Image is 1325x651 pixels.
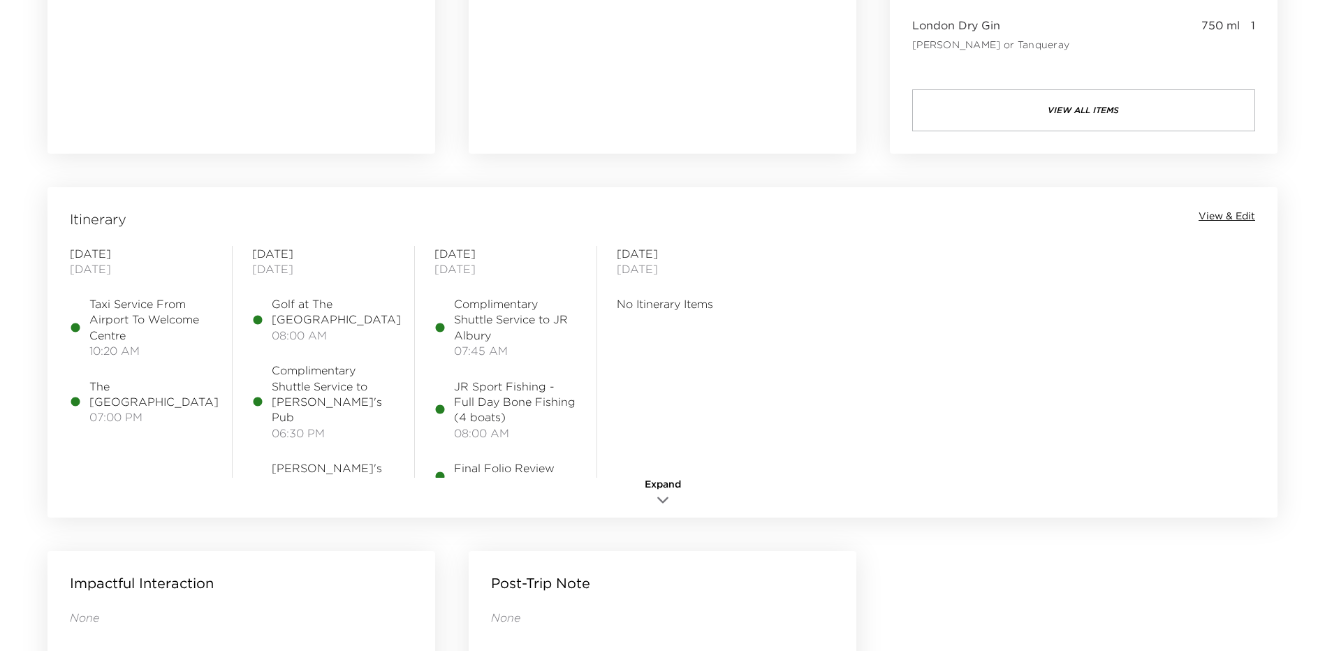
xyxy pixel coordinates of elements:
p: None [70,610,413,625]
button: view all items [912,89,1255,131]
span: JR Sport Fishing - Full Day Bone Fishing (4 boats) [454,379,577,425]
span: Complimentary Shuttle Service to JR Albury [454,296,577,343]
span: [DATE] [434,246,577,261]
span: Itinerary [70,210,126,229]
button: View & Edit [1199,210,1255,224]
span: 07:45 AM [454,343,577,358]
span: 750 ml [1201,17,1240,51]
span: Complimentary Shuttle Service to [PERSON_NAME]'s Pub [272,363,395,425]
span: [PERSON_NAME]'s Pub [272,460,395,492]
span: [DATE] [434,261,577,277]
span: No Itinerary Items [617,296,759,312]
span: 08:00 AM [272,328,401,343]
span: 10:20 AM [89,343,212,358]
span: [DATE] [252,246,395,261]
span: [DATE] [70,261,212,277]
span: 02:45 PM [454,476,555,492]
button: Expand [628,478,698,511]
p: Impactful Interaction [70,573,214,593]
span: 06:30 PM [272,425,395,441]
span: Taxi Service From Airport To Welcome Centre [89,296,212,343]
span: 07:00 PM [89,409,219,425]
span: [DATE] [252,261,395,277]
span: [DATE] [617,246,759,261]
span: [DATE] [617,261,759,277]
span: [DATE] [70,246,212,261]
span: The [GEOGRAPHIC_DATA] [89,379,219,410]
span: 08:00 AM [454,425,577,441]
span: [PERSON_NAME] or Tanqueray [912,39,1069,52]
p: None [491,610,834,625]
span: Final Folio Review [454,460,555,476]
span: Golf at The [GEOGRAPHIC_DATA] [272,296,401,328]
span: 1 [1251,17,1255,51]
p: Post-Trip Note [491,573,590,593]
span: Expand [645,478,681,492]
span: London Dry Gin [912,17,1069,33]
